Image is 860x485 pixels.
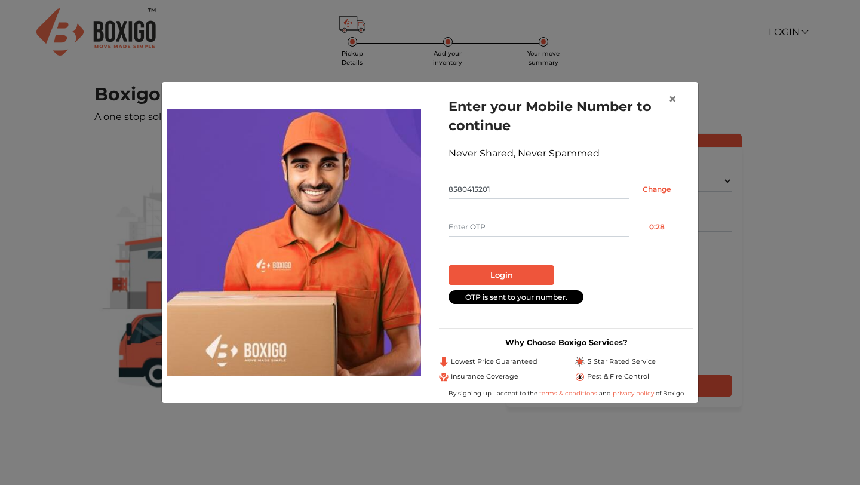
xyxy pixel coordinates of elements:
div: OTP is sent to your number. [449,290,583,304]
span: 5 Star Rated Service [587,357,656,367]
button: Close [659,82,686,116]
img: storage-img [167,109,421,376]
span: × [668,90,677,108]
span: Lowest Price Guaranteed [451,357,537,367]
input: Change [629,180,684,199]
a: privacy policy [611,389,656,397]
div: Never Shared, Never Spammed [449,146,684,161]
button: Login [449,265,554,286]
h1: Enter your Mobile Number to continue [449,97,684,135]
div: By signing up I accept to the and of Boxigo [439,389,693,398]
span: Insurance Coverage [451,372,518,382]
button: 0:28 [629,217,684,237]
input: Mobile No [449,180,629,199]
h3: Why Choose Boxigo Services? [439,338,693,347]
a: terms & conditions [539,389,599,397]
span: Pest & Fire Control [587,372,649,382]
input: Enter OTP [449,217,629,237]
